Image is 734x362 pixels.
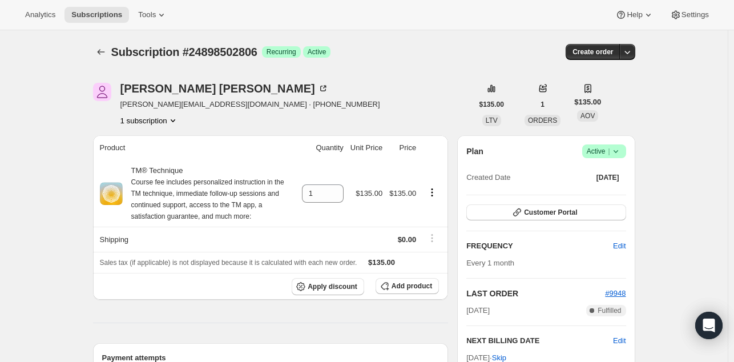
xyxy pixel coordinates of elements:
button: 1 [534,96,551,112]
span: Settings [681,10,709,19]
span: [PERSON_NAME][EMAIL_ADDRESS][DOMAIN_NAME] · [PHONE_NUMBER] [120,99,380,110]
span: Kristin Mueller [93,83,111,101]
span: Sales tax (if applicable) is not displayed because it is calculated with each new order. [100,259,357,267]
button: #9948 [605,288,626,299]
th: Price [386,135,420,160]
span: Edit [613,240,626,252]
span: Tools [138,10,156,19]
span: Created Date [466,172,510,183]
span: Help [627,10,642,19]
span: $135.00 [479,100,504,109]
span: Subscription #24898502806 [111,46,257,58]
div: TM® Technique [123,165,295,222]
span: LTV [486,116,498,124]
button: Customer Portal [466,204,626,220]
th: Quantity [299,135,347,160]
button: Apply discount [292,278,364,295]
button: Shipping actions [423,232,441,244]
h2: Plan [466,146,483,157]
button: Subscriptions [64,7,129,23]
span: Analytics [25,10,55,19]
span: AOV [580,112,595,120]
span: Recurring [267,47,296,57]
h2: FREQUENCY [466,240,613,252]
span: Customer Portal [524,208,577,217]
button: Product actions [423,186,441,199]
span: $135.00 [574,96,601,108]
span: $135.00 [368,258,395,267]
span: Create order [572,47,613,57]
img: product img [100,182,123,205]
button: Tools [131,7,174,23]
a: #9948 [605,289,626,297]
span: 1 [541,100,545,109]
th: Unit Price [347,135,386,160]
small: Course fee includes personalized instruction in the TM technique, immediate follow-up sessions an... [131,178,284,220]
div: [PERSON_NAME] [PERSON_NAME] [120,83,329,94]
span: Fulfilled [598,306,621,315]
span: Subscriptions [71,10,122,19]
span: Apply discount [308,282,357,291]
button: Product actions [120,115,179,126]
div: Open Intercom Messenger [695,312,723,339]
th: Shipping [93,227,299,252]
span: | [608,147,610,156]
button: Edit [606,237,632,255]
span: ORDERS [528,116,557,124]
button: Subscriptions [93,44,109,60]
button: Analytics [18,7,62,23]
button: $135.00 [473,96,511,112]
span: $0.00 [398,235,417,244]
h2: NEXT BILLING DATE [466,335,613,347]
span: Active [308,47,326,57]
button: [DATE] [590,170,626,186]
span: $135.00 [389,189,416,198]
span: Active [587,146,622,157]
span: Add product [392,281,432,291]
button: Settings [663,7,716,23]
th: Product [93,135,299,160]
button: Help [608,7,660,23]
button: Edit [613,335,626,347]
span: $135.00 [356,189,382,198]
span: [DATE] · [466,353,506,362]
span: [DATE] [596,173,619,182]
button: Create order [566,44,620,60]
span: Every 1 month [466,259,514,267]
span: [DATE] [466,305,490,316]
h2: LAST ORDER [466,288,605,299]
button: Add product [376,278,439,294]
